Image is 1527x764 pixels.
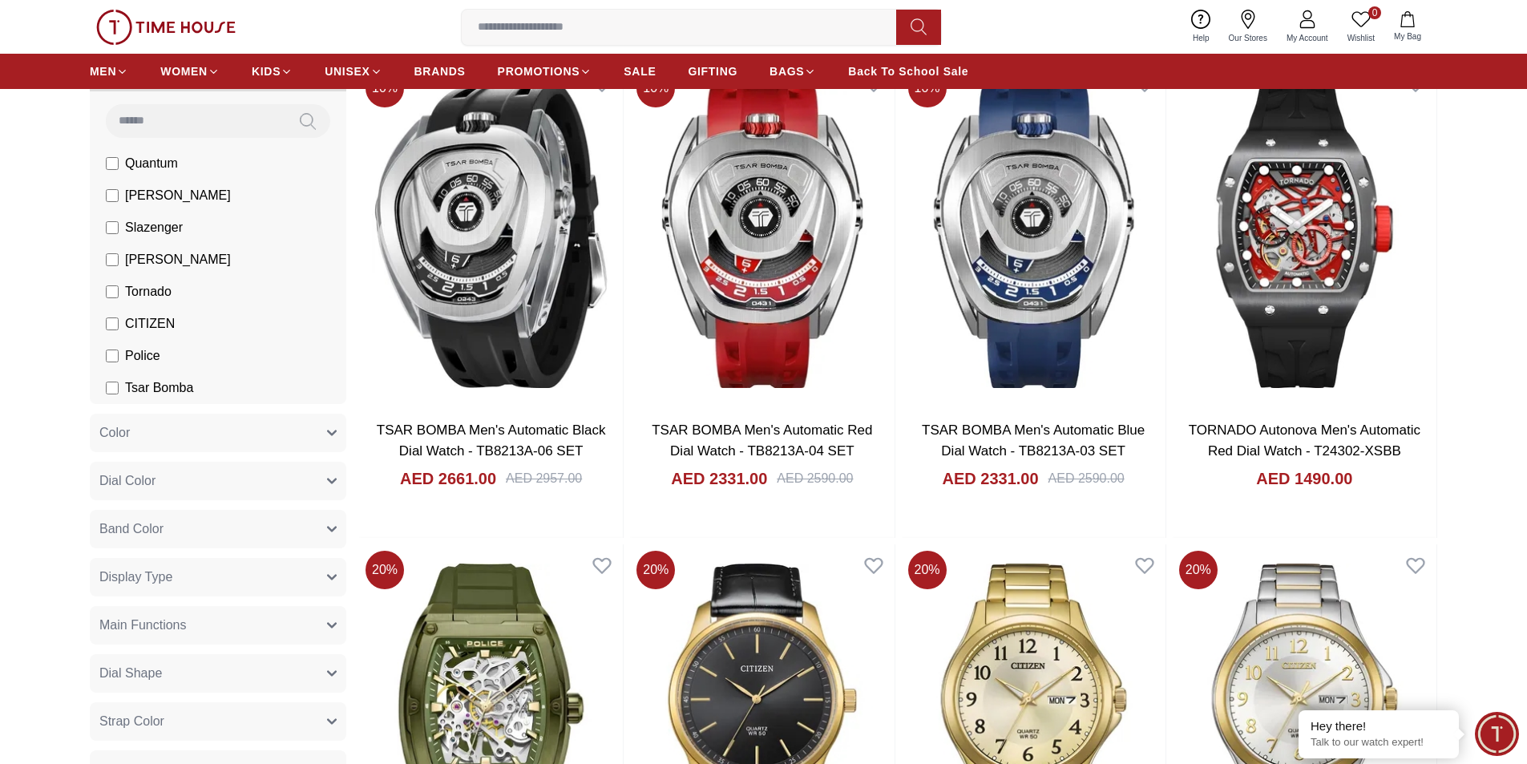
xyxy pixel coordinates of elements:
span: PROMOTIONS [498,63,580,79]
img: ... [96,10,236,45]
a: Back To School Sale [848,57,968,86]
input: Tsar Bomba [106,382,119,394]
span: Dial Color [99,471,156,491]
a: UNISEX [325,57,382,86]
span: SALE [624,63,656,79]
span: Our Stores [1222,32,1274,44]
span: Police [125,346,160,366]
div: AED 2957.00 [506,469,582,488]
span: [PERSON_NAME] [125,186,231,205]
a: SALE [624,57,656,86]
input: [PERSON_NAME] [106,189,119,202]
span: Back To School Sale [848,63,968,79]
input: Tornado [106,285,119,298]
span: CITIZEN [125,314,175,333]
h4: AED 2661.00 [400,467,496,490]
div: Chat Widget [1475,712,1519,756]
h4: AED 1490.00 [1256,467,1352,490]
h4: AED 2331.00 [671,467,767,490]
a: BAGS [770,57,816,86]
span: BAGS [770,63,804,79]
span: KIDS [252,63,281,79]
span: Slazenger [125,218,183,237]
input: Quantum [106,157,119,170]
span: 20 % [908,551,947,589]
img: TSAR BOMBA Men's Automatic Red Dial Watch - TB8213A-04 SET [630,63,894,407]
h4: AED 2331.00 [942,467,1038,490]
span: MEN [90,63,116,79]
div: Hey there! [1311,718,1447,734]
button: Color [90,414,346,452]
input: [PERSON_NAME] [106,253,119,266]
span: [PERSON_NAME] [125,250,231,269]
button: Main Functions [90,606,346,645]
span: Strap Color [99,712,164,731]
a: WOMEN [160,57,220,86]
input: Slazenger [106,221,119,234]
img: TORNADO Autonova Men's Automatic Red Dial Watch - T24302-XSBB [1173,63,1436,407]
span: BRANDS [414,63,466,79]
input: CITIZEN [106,317,119,330]
span: Tsar Bomba [125,378,193,398]
button: Band Color [90,510,346,548]
div: AED 2590.00 [777,469,853,488]
a: MEN [90,57,128,86]
a: GIFTING [688,57,737,86]
button: Dial Color [90,462,346,500]
span: UNISEX [325,63,370,79]
a: 0Wishlist [1338,6,1384,47]
span: 20 % [636,551,675,589]
span: Quantum [125,154,178,173]
a: TSAR BOMBA Men's Automatic Black Dial Watch - TB8213A-06 SET [377,422,606,459]
div: AED 2590.00 [1048,469,1125,488]
img: TSAR BOMBA Men's Automatic Blue Dial Watch - TB8213A-03 SET [902,63,1165,407]
span: Dial Shape [99,664,162,683]
input: Police [106,350,119,362]
span: 20 % [366,551,404,589]
span: GIFTING [688,63,737,79]
a: TORNADO Autonova Men's Automatic Red Dial Watch - T24302-XSBB [1189,422,1420,459]
a: TSAR BOMBA Men's Automatic Red Dial Watch - TB8213A-04 SET [652,422,872,459]
span: Main Functions [99,616,187,635]
a: BRANDS [414,57,466,86]
span: 0 [1368,6,1381,19]
span: Help [1186,32,1216,44]
span: My Account [1280,32,1335,44]
button: Dial Shape [90,654,346,693]
p: Talk to our watch expert! [1311,736,1447,750]
span: 20 % [1179,551,1218,589]
span: Band Color [99,519,164,539]
button: Display Type [90,558,346,596]
span: Wishlist [1341,32,1381,44]
span: My Bag [1388,30,1428,42]
span: Tornado [125,282,172,301]
span: WOMEN [160,63,208,79]
a: TSAR BOMBA Men's Automatic Blue Dial Watch - TB8213A-03 SET [922,422,1145,459]
a: Our Stores [1219,6,1277,47]
span: Color [99,423,130,443]
a: KIDS [252,57,293,86]
img: TSAR BOMBA Men's Automatic Black Dial Watch - TB8213A-06 SET [359,63,623,407]
span: Display Type [99,568,172,587]
a: PROMOTIONS [498,57,592,86]
a: Help [1183,6,1219,47]
button: Strap Color [90,702,346,741]
button: My Bag [1384,8,1431,46]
